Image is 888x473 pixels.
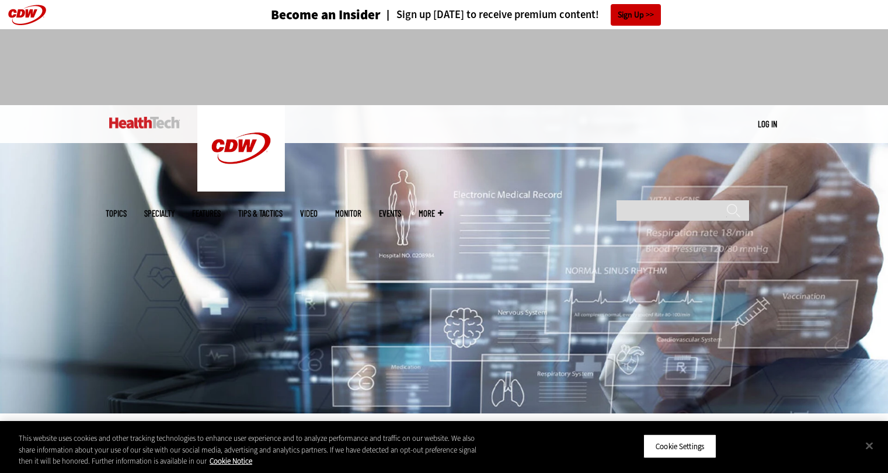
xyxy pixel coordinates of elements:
button: Cookie Settings [643,434,716,458]
a: CDW [197,182,285,194]
a: Video [300,209,318,218]
div: This website uses cookies and other tracking technologies to enhance user experience and to analy... [19,433,489,467]
a: MonITor [335,209,361,218]
a: Events [379,209,401,218]
img: Home [197,105,285,192]
a: More information about your privacy [210,456,252,466]
h3: Become an Insider [271,8,381,22]
button: Close [856,433,882,458]
span: Specialty [144,209,175,218]
a: Sign up [DATE] to receive premium content! [381,9,599,20]
a: Features [192,209,221,218]
iframe: advertisement [232,41,657,93]
span: More [419,209,443,218]
img: Home [109,117,180,128]
a: Tips & Tactics [238,209,283,218]
span: Topics [106,209,127,218]
a: Sign Up [611,4,661,26]
div: User menu [758,118,777,130]
a: Become an Insider [227,8,381,22]
a: Log in [758,119,777,129]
